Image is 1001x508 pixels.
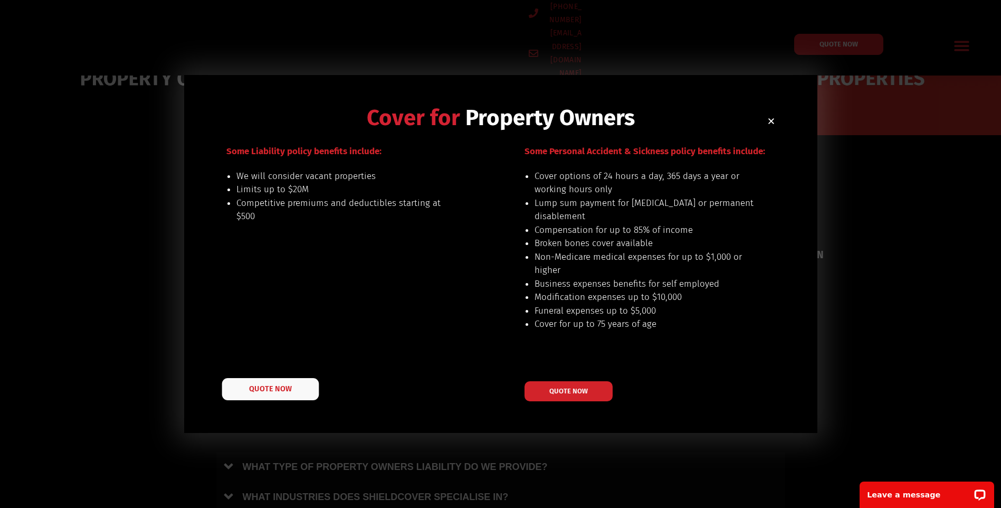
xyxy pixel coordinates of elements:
span: Property Owners [465,105,635,131]
a: QUOTE NOW [222,378,319,400]
li: Limits up to $20M [236,183,456,196]
li: Cover options of 24 hours a day, 365 days a year or working hours only [535,170,755,196]
span: QUOTE NOW [249,385,291,393]
li: Non-Medicare medical expenses for up to $1,000 or higher [535,250,755,277]
li: Competitive premiums and deductibles starting at $500 [236,196,456,223]
li: We will consider vacant properties [236,170,456,183]
li: Funeral expenses up to $5,000 [535,304,755,318]
span: Some Personal Accident & Sickness policy benefits include: [525,146,765,157]
li: Modification expenses up to $10,000 [535,290,755,304]
li: Lump sum payment for [MEDICAL_DATA] or permanent disablement [535,196,755,223]
a: Close [767,117,775,125]
iframe: LiveChat chat widget [853,475,1001,508]
li: Broken bones cover available [535,237,755,250]
span: Some Liability policy benefits include: [226,146,382,157]
a: QUOTE NOW [525,381,613,401]
li: Compensation for up to 85% of income [535,223,755,237]
li: Cover for up to 75 years of age [535,317,755,331]
span: Cover for [367,105,460,131]
span: QUOTE NOW [549,388,588,394]
li: Business expenses benefits for self employed [535,277,755,291]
